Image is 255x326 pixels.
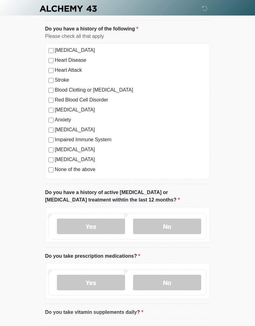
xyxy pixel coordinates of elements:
input: [MEDICAL_DATA] [49,128,53,133]
label: [MEDICAL_DATA] [55,47,206,54]
label: Do you have a history of the following [45,25,138,33]
label: Do you take vitamin supplements daily? [45,309,143,316]
label: [MEDICAL_DATA] [55,126,206,134]
input: [MEDICAL_DATA] [49,108,53,113]
input: Heart Attack [49,68,53,73]
input: Heart Disease [49,58,53,63]
label: Yes [57,219,125,234]
label: Stroke [55,76,206,84]
label: No [133,275,201,290]
label: [MEDICAL_DATA] [55,106,206,114]
input: Stroke [49,78,53,83]
label: Do you take prescription medications? [45,252,140,260]
input: Red Blood Cell Disorder [49,98,53,103]
label: Heart Attack [55,66,206,74]
label: Red Blood Cell Disorder [55,96,206,104]
label: Anxiety [55,116,206,124]
label: No [133,219,201,234]
label: [MEDICAL_DATA] [55,156,206,163]
input: Blood Clotting or [MEDICAL_DATA] [49,88,53,93]
input: [MEDICAL_DATA] [49,147,53,152]
input: Impaired Immune System [49,138,53,143]
label: Impaired Immune System [55,136,206,143]
img: Alchemy 43 Logo [39,5,97,12]
input: [MEDICAL_DATA] [49,157,53,162]
div: Please check all that apply [45,33,210,40]
label: Blood Clotting or [MEDICAL_DATA] [55,86,206,94]
label: None of the above [55,166,206,173]
label: Do you have a history of active [MEDICAL_DATA] or [MEDICAL_DATA] treatment withtin the last 12 mo... [45,189,210,204]
label: [MEDICAL_DATA] [55,146,206,153]
input: [MEDICAL_DATA] [49,48,53,53]
input: Anxiety [49,118,53,123]
label: Heart Disease [55,57,206,64]
label: Yes [57,275,125,290]
input: None of the above [49,167,53,172]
